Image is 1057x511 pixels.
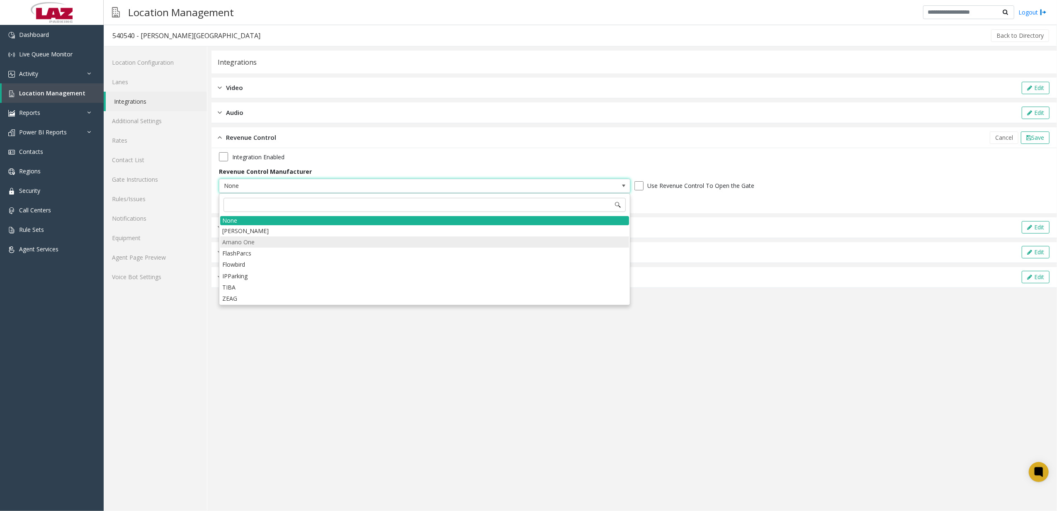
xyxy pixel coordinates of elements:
[8,227,15,234] img: 'icon'
[220,236,629,248] li: Amano One
[220,293,629,304] li: ZEAG
[19,148,43,156] span: Contacts
[8,129,15,136] img: 'icon'
[8,90,15,97] img: 'icon'
[218,108,222,117] img: closed
[1022,246,1050,258] button: Edit
[19,245,58,253] span: Agent Services
[219,179,548,192] span: None
[990,131,1018,144] button: Cancel
[220,282,629,293] li: TIBA
[220,216,629,225] div: None
[226,83,243,92] span: Video
[1022,271,1050,283] button: Edit
[8,168,15,175] img: 'icon'
[104,248,207,267] a: Agent Page Preview
[8,149,15,156] img: 'icon'
[19,50,73,58] span: Live Queue Monitor
[8,51,15,58] img: 'icon'
[1022,82,1050,94] button: Edit
[232,153,284,161] label: Integration Enabled
[8,207,15,214] img: 'icon'
[226,108,243,117] span: Audio
[104,228,207,248] a: Equipment
[220,225,629,236] li: [PERSON_NAME]
[19,226,44,234] span: Rule Sets
[19,167,41,175] span: Regions
[104,72,207,92] a: Lanes
[218,223,222,232] img: closed
[1018,8,1047,17] a: Logout
[104,209,207,228] a: Notifications
[218,248,222,257] img: closed
[124,2,238,22] h3: Location Management
[19,206,51,214] span: Call Centers
[104,150,207,170] a: Contact List
[1022,221,1050,234] button: Edit
[19,89,85,97] span: Location Management
[218,83,222,92] img: closed
[219,167,312,176] label: Revenue Control Manufacturer
[1031,134,1044,141] span: Save
[19,109,40,117] span: Reports
[2,83,104,103] a: Location Management
[218,57,257,68] div: Integrations
[112,30,260,41] div: 540540 - [PERSON_NAME][GEOGRAPHIC_DATA]
[112,2,120,22] img: pageIcon
[104,131,207,150] a: Rates
[8,110,15,117] img: 'icon'
[8,32,15,39] img: 'icon'
[218,133,222,142] img: opened
[991,29,1049,42] button: Back to Directory
[106,92,207,111] a: Integrations
[1022,107,1050,119] button: Edit
[8,71,15,78] img: 'icon'
[104,189,207,209] a: Rules/Issues
[104,53,207,72] a: Location Configuration
[8,188,15,195] img: 'icon'
[995,134,1013,141] span: Cancel
[1040,8,1047,17] img: logout
[648,181,755,190] label: Use Revenue Control To Open the Gate
[8,246,15,253] img: 'icon'
[104,111,207,131] a: Additional Settings
[104,170,207,189] a: Gate Instructions
[19,128,67,136] span: Power BI Reports
[104,267,207,287] a: Voice Bot Settings
[220,259,629,270] li: Flowbird
[220,270,629,282] li: IPParking
[220,248,629,259] li: FlashParcs
[226,133,276,142] span: Revenue Control
[218,273,222,282] img: closed
[1021,131,1050,144] button: Save
[19,31,49,39] span: Dashboard
[19,187,40,195] span: Security
[19,70,38,78] span: Activity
